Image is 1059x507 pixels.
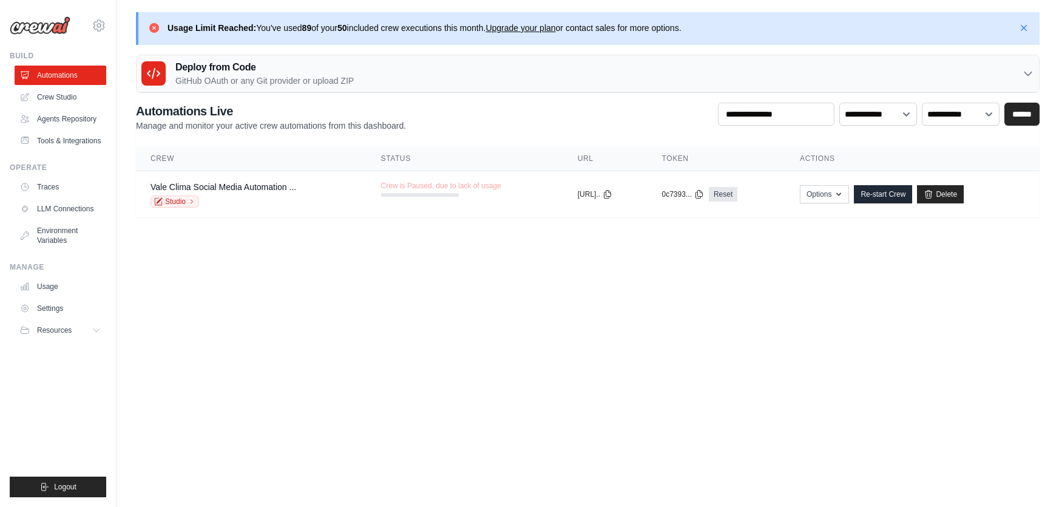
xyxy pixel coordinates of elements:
[800,185,849,203] button: Options
[167,22,682,34] p: You've used of your included crew executions this month. or contact sales for more options.
[563,146,648,171] th: URL
[367,146,563,171] th: Status
[151,196,199,208] a: Studio
[15,87,106,107] a: Crew Studio
[136,120,406,132] p: Manage and monitor your active crew automations from this dashboard.
[136,103,406,120] h2: Automations Live
[136,146,367,171] th: Crew
[10,262,106,272] div: Manage
[302,23,312,33] strong: 89
[10,477,106,497] button: Logout
[15,277,106,296] a: Usage
[175,75,354,87] p: GitHub OAuth or any Git provider or upload ZIP
[998,449,1059,507] iframe: Chat Widget
[37,325,72,335] span: Resources
[15,199,106,219] a: LLM Connections
[10,163,106,172] div: Operate
[15,321,106,340] button: Resources
[10,16,70,35] img: Logo
[486,23,555,33] a: Upgrade your plan
[15,109,106,129] a: Agents Repository
[662,189,704,199] button: 0c7393...
[917,185,964,203] a: Delete
[381,181,501,191] span: Crew is Paused, due to lack of usage
[15,221,106,250] a: Environment Variables
[648,146,786,171] th: Token
[151,182,296,192] a: Vale Clima Social Media Automation ...
[15,299,106,318] a: Settings
[175,60,354,75] h3: Deploy from Code
[15,66,106,85] a: Automations
[785,146,1040,171] th: Actions
[10,51,106,61] div: Build
[15,177,106,197] a: Traces
[15,131,106,151] a: Tools & Integrations
[854,185,912,203] a: Re-start Crew
[709,187,737,202] a: Reset
[337,23,347,33] strong: 50
[54,482,76,492] span: Logout
[167,23,256,33] strong: Usage Limit Reached:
